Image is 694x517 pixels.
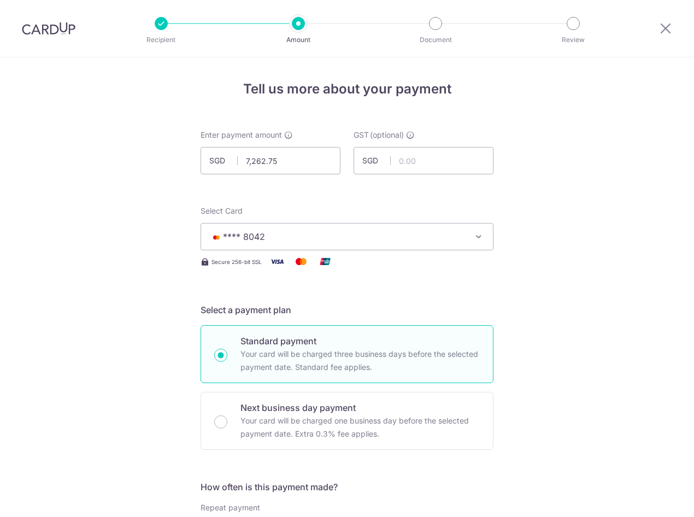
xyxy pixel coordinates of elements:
span: translation missing: en.payables.payment_networks.credit_card.summary.labels.select_card [201,206,243,215]
p: Your card will be charged one business day before the selected payment date. Extra 0.3% fee applies. [240,414,480,440]
span: (optional) [370,130,404,140]
img: MASTERCARD [210,233,223,241]
p: Review [533,34,614,45]
p: Amount [258,34,339,45]
h5: Select a payment plan [201,303,493,316]
img: Visa [266,255,288,268]
span: GST [354,130,369,140]
iframe: Opens a widget where you can find more information [624,484,683,512]
label: Repeat payment [201,502,260,513]
span: SGD [209,155,238,166]
img: Mastercard [290,255,312,268]
p: Document [395,34,476,45]
p: Standard payment [240,334,480,348]
img: CardUp [22,22,75,35]
span: Enter payment amount [201,130,282,140]
input: 0.00 [201,147,340,174]
p: Recipient [121,34,202,45]
span: Secure 256-bit SSL [211,257,262,266]
h5: How often is this payment made? [201,480,493,493]
span: SGD [362,155,391,166]
input: 0.00 [354,147,493,174]
img: Union Pay [314,255,336,268]
p: Your card will be charged three business days before the selected payment date. Standard fee appl... [240,348,480,374]
h4: Tell us more about your payment [201,79,493,99]
p: Next business day payment [240,401,480,414]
